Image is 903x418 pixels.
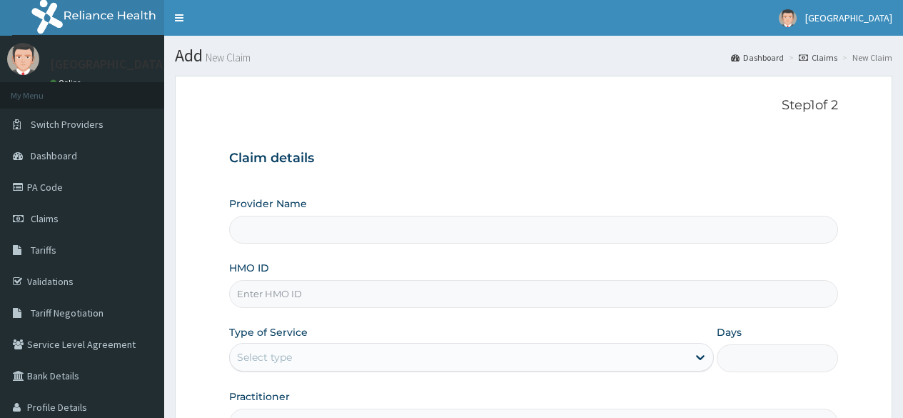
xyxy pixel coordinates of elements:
[229,151,838,166] h3: Claim details
[229,325,308,339] label: Type of Service
[31,149,77,162] span: Dashboard
[229,280,838,308] input: Enter HMO ID
[175,46,892,65] h1: Add
[839,51,892,64] li: New Claim
[31,307,104,319] span: Tariff Negotiation
[7,43,39,75] img: User Image
[229,196,307,211] label: Provider Name
[229,98,838,114] p: Step 1 of 2
[805,11,892,24] span: [GEOGRAPHIC_DATA]
[799,51,837,64] a: Claims
[717,325,742,339] label: Days
[50,58,168,71] p: [GEOGRAPHIC_DATA]
[237,350,292,364] div: Select type
[779,9,797,27] img: User Image
[229,261,269,275] label: HMO ID
[31,118,104,131] span: Switch Providers
[731,51,784,64] a: Dashboard
[31,212,59,225] span: Claims
[203,52,251,63] small: New Claim
[31,244,56,257] span: Tariffs
[50,78,84,88] a: Online
[229,389,290,404] label: Practitioner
